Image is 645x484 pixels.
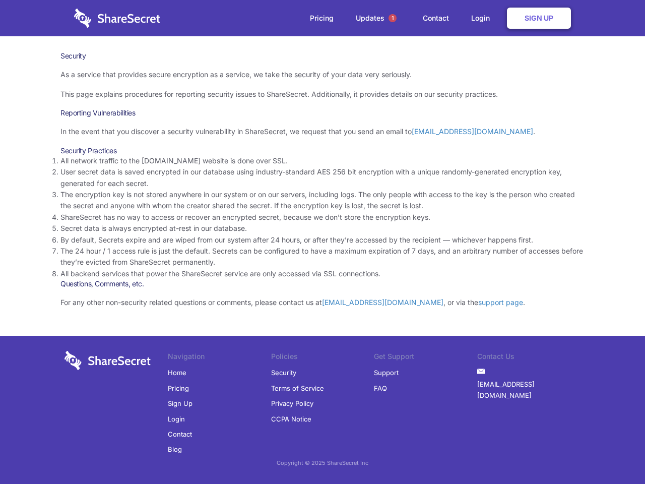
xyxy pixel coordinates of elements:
[413,3,459,34] a: Contact
[389,14,397,22] span: 1
[271,411,311,427] a: CCPA Notice
[477,377,580,403] a: [EMAIL_ADDRESS][DOMAIN_NAME]
[60,246,585,268] li: The 24 hour / 1 access rule is just the default. Secrets can be configured to have a maximum expi...
[374,381,387,396] a: FAQ
[60,155,585,166] li: All network traffic to the [DOMAIN_NAME] website is done over SSL.
[477,351,580,365] li: Contact Us
[461,3,505,34] a: Login
[374,365,399,380] a: Support
[300,3,344,34] a: Pricing
[168,381,189,396] a: Pricing
[64,351,151,370] img: logo-wordmark-white-trans-d4663122ce5f474addd5e946df7df03e33cb6a1c49d2221995e7729f52c070b2.svg
[60,146,585,155] h3: Security Practices
[271,396,313,411] a: Privacy Policy
[74,9,160,28] img: logo-wordmark-white-trans-d4663122ce5f474addd5e946df7df03e33cb6a1c49d2221995e7729f52c070b2.svg
[478,298,523,307] a: support page
[168,442,182,457] a: Blog
[271,351,374,365] li: Policies
[60,212,585,223] li: ShareSecret has no way to access or recover an encrypted secret, because we don’t store the encry...
[60,234,585,246] li: By default, Secrets expire and are wiped from our system after 24 hours, or after they’re accesse...
[271,381,324,396] a: Terms of Service
[412,127,533,136] a: [EMAIL_ADDRESS][DOMAIN_NAME]
[168,427,192,442] a: Contact
[322,298,443,307] a: [EMAIL_ADDRESS][DOMAIN_NAME]
[168,411,185,427] a: Login
[60,189,585,212] li: The encryption key is not stored anywhere in our system or on our servers, including logs. The on...
[60,268,585,279] li: All backend services that power the ShareSecret service are only accessed via SSL connections.
[168,396,192,411] a: Sign Up
[60,166,585,189] li: User secret data is saved encrypted in our database using industry-standard AES 256 bit encryptio...
[374,351,477,365] li: Get Support
[271,365,296,380] a: Security
[168,365,186,380] a: Home
[60,108,585,117] h3: Reporting Vulnerabilities
[60,51,585,60] h1: Security
[60,89,585,100] p: This page explains procedures for reporting security issues to ShareSecret. Additionally, it prov...
[60,297,585,308] p: For any other non-security related questions or comments, please contact us at , or via the .
[60,223,585,234] li: Secret data is always encrypted at-rest in our database.
[60,279,585,288] h3: Questions, Comments, etc.
[507,8,571,29] a: Sign Up
[168,351,271,365] li: Navigation
[60,69,585,80] p: As a service that provides secure encryption as a service, we take the security of your data very...
[60,126,585,137] p: In the event that you discover a security vulnerability in ShareSecret, we request that you send ...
